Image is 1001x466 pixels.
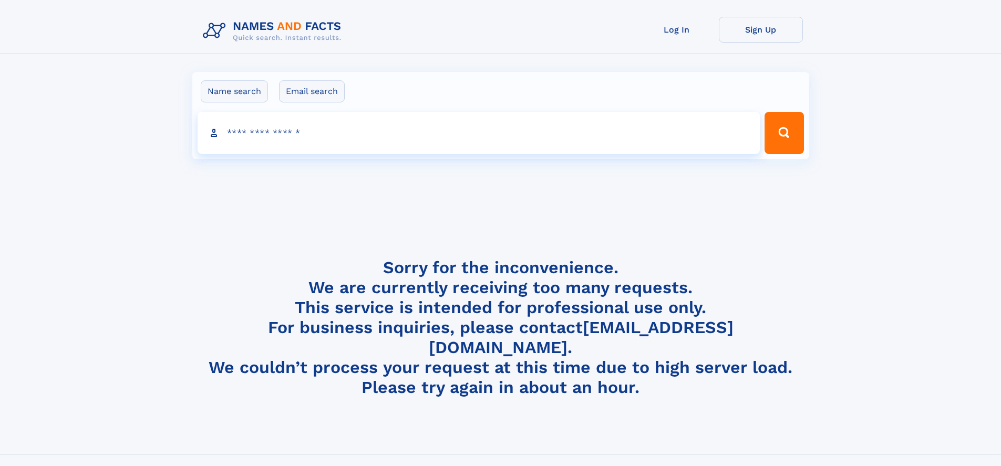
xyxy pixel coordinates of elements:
[199,257,803,398] h4: Sorry for the inconvenience. We are currently receiving too many requests. This service is intend...
[429,317,734,357] a: [EMAIL_ADDRESS][DOMAIN_NAME]
[279,80,345,102] label: Email search
[198,112,760,154] input: search input
[719,17,803,43] a: Sign Up
[201,80,268,102] label: Name search
[765,112,803,154] button: Search Button
[635,17,719,43] a: Log In
[199,17,350,45] img: Logo Names and Facts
